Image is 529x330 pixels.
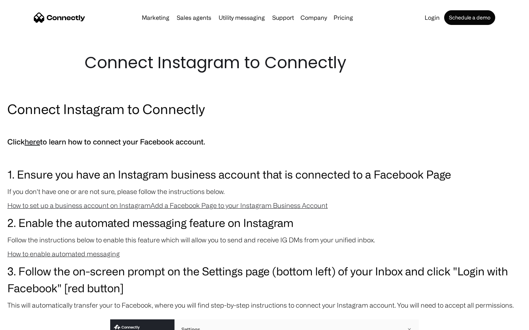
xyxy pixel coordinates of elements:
[7,202,151,209] a: How to set up a business account on Instagram
[151,202,328,209] a: Add a Facebook Page to your Instagram Business Account
[7,235,522,245] p: Follow the instructions below to enable this feature which will allow you to send and receive IG ...
[84,51,445,74] h1: Connect Instagram to Connectly
[331,15,356,21] a: Pricing
[7,300,522,310] p: This will automatically transfer your to Facebook, where you will find step-by-step instructions ...
[7,186,522,197] p: If you don't have one or are not sure, please follow the instructions below.
[174,15,214,21] a: Sales agents
[7,317,44,327] aside: Language selected: English
[7,263,522,296] h3: 3. Follow the on-screen prompt on the Settings page (bottom left) of your Inbox and click "Login ...
[7,152,522,162] p: ‍
[269,15,297,21] a: Support
[7,100,522,118] h2: Connect Instagram to Connectly
[7,122,522,132] p: ‍
[301,12,327,23] div: Company
[7,250,120,257] a: How to enable automated messaging
[216,15,268,21] a: Utility messaging
[7,214,522,231] h3: 2. Enable the automated messaging feature on Instagram
[444,10,495,25] a: Schedule a demo
[7,136,522,148] h5: Click to learn how to connect your Facebook account.
[422,15,443,21] a: Login
[25,137,40,146] a: here
[15,317,44,327] ul: Language list
[139,15,172,21] a: Marketing
[7,166,522,183] h3: 1. Ensure you have an Instagram business account that is connected to a Facebook Page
